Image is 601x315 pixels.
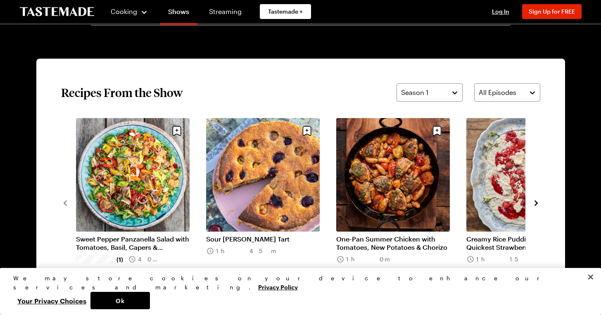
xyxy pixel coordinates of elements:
div: 2 / 12 [206,118,336,287]
div: Privacy [13,274,581,309]
a: Sour [PERSON_NAME] Tart [206,235,320,243]
button: Your Privacy Choices [13,292,90,309]
button: Ok [90,292,150,309]
button: Log In [484,7,517,16]
button: Season 1 [397,83,463,102]
button: Sign Up for FREE [522,4,582,19]
button: Save recipe [429,123,445,139]
span: Tastemade + [268,7,303,16]
div: 3 / 12 [336,118,466,287]
button: Close [582,268,600,286]
span: All Episodes [479,88,516,97]
button: navigate to previous item [61,197,69,207]
a: To Tastemade Home Page [20,7,94,17]
span: Season 1 [401,88,428,97]
button: Save recipe [169,123,185,139]
div: 1 / 12 [76,118,206,287]
span: Sign Up for FREE [529,8,575,15]
button: All Episodes [474,83,540,102]
button: navigate to next item [532,197,540,207]
a: More information about your privacy, opens in a new tab [258,283,298,291]
button: Cooking [111,2,148,21]
a: One-Pan Summer Chicken with Tomatoes, New Potatoes & Chorizo [336,235,450,251]
div: 4 / 12 [466,118,596,287]
a: Creamy Rice Pudding with the Quickest Strawberry Jam [466,235,580,251]
a: Shows [160,2,197,25]
a: Tastemade + [260,4,311,19]
span: Cooking [111,7,137,15]
a: Sweet Pepper Panzanella Salad with Tomatoes, Basil, Capers & Anchovies [76,235,190,251]
h2: Recipes From the Show [61,85,183,100]
button: Save recipe [299,123,315,139]
span: Log In [492,8,509,15]
div: We may store cookies on your device to enhance our services and marketing. [13,274,581,292]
